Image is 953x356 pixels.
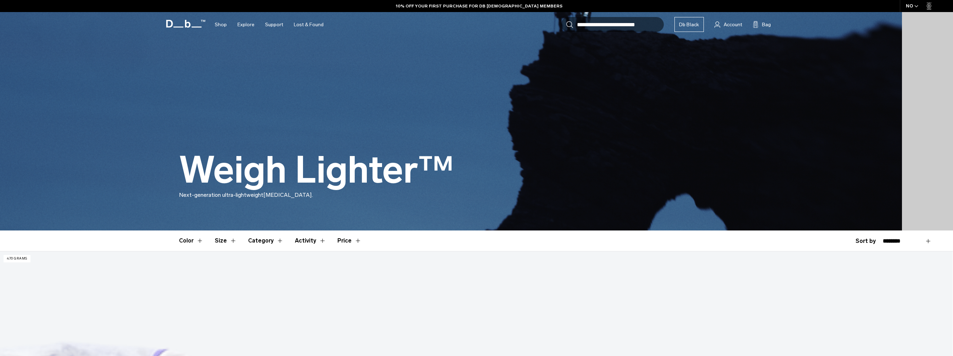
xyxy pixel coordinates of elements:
span: Bag [762,21,771,28]
a: Shop [215,12,227,37]
span: [MEDICAL_DATA]. [263,191,313,198]
p: 470 grams [4,255,30,262]
a: Support [265,12,283,37]
button: Toggle Filter [248,230,284,251]
h1: Weigh Lighter™ [179,150,454,191]
button: Toggle Price [337,230,361,251]
span: Next-generation ultra-lightweight [179,191,263,198]
a: Account [714,20,742,29]
nav: Main Navigation [209,12,329,37]
a: Lost & Found [294,12,324,37]
a: Explore [237,12,254,37]
span: Account [724,21,742,28]
button: Bag [753,20,771,29]
a: 10% OFF YOUR FIRST PURCHASE FOR DB [DEMOGRAPHIC_DATA] MEMBERS [396,3,562,9]
a: Db Black [674,17,704,32]
button: Toggle Filter [215,230,237,251]
button: Toggle Filter [179,230,203,251]
button: Toggle Filter [295,230,326,251]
